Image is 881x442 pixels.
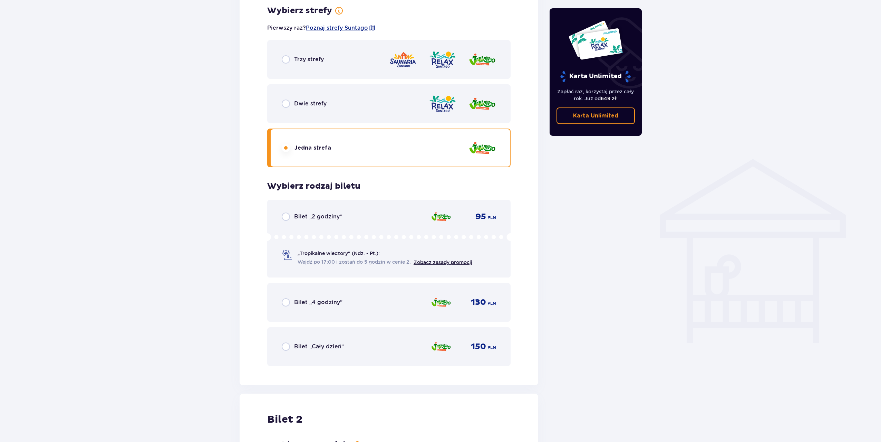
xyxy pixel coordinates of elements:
p: Bilet 2 [267,413,302,426]
a: Zobacz zasady promocji [414,260,472,265]
p: 95 [475,211,486,222]
img: zone logo [429,50,456,69]
p: Pierwszy raz? [267,24,376,32]
p: Zapłać raz, korzystaj przez cały rok. Już od ! [556,88,635,102]
p: Wybierz strefy [267,6,332,16]
p: „Tropikalne wieczory" (Ndz. - Pt.): [298,250,380,257]
img: zone logo [468,138,496,158]
span: Wejdź po 17:00 i zostań do 5 godzin w cenie 2. [298,258,411,265]
a: Karta Unlimited [556,107,635,124]
p: PLN [487,300,496,307]
img: zone logo [389,50,417,69]
a: Poznaj strefy Suntago [306,24,368,32]
img: zone logo [431,295,451,310]
p: Karta Unlimited [560,70,631,83]
p: Karta Unlimited [573,112,618,120]
p: Wybierz rodzaj biletu [267,181,360,191]
p: Bilet „Cały dzień” [294,343,344,350]
img: zone logo [429,94,456,114]
span: 649 zł [601,96,616,101]
img: zone logo [468,50,496,69]
p: PLN [487,215,496,221]
img: zone logo [468,94,496,114]
p: Jedna strefa [294,144,331,152]
img: zone logo [431,209,451,224]
p: Trzy strefy [294,56,324,63]
p: PLN [487,345,496,351]
p: 130 [471,297,486,308]
img: zone logo [431,339,451,354]
p: Bilet „2 godziny” [294,213,342,220]
p: 150 [471,341,486,352]
p: Bilet „4 godziny” [294,299,342,306]
p: Dwie strefy [294,100,327,107]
